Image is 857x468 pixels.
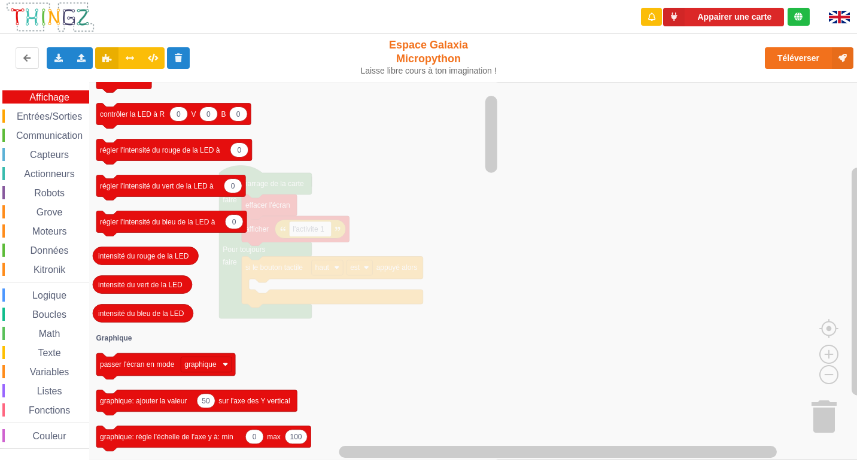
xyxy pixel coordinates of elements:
span: Listes [35,386,64,396]
span: Communication [14,130,84,141]
span: Affichage [28,92,71,102]
span: Moteurs [31,226,69,236]
text: B [221,110,226,118]
text: 0 [232,218,236,226]
div: Espace Galaxia Micropython [355,38,502,76]
text: 0 [237,146,241,154]
span: Couleur [31,431,68,441]
text: passer l'écran en mode [100,360,175,369]
span: Variables [28,367,71,377]
span: Kitronik [32,265,67,275]
span: Capteurs [28,150,71,160]
text: intensité du bleu de la LED [98,309,184,318]
span: Boucles [31,309,68,320]
span: Entrées/Sorties [15,111,84,121]
text: 50 [202,397,210,405]
text: régler l'intensité du vert de la LED à [100,182,214,190]
text: effacer l'écran [100,74,145,83]
span: Robots [32,188,66,198]
span: Math [37,329,62,339]
text: graphique: ajouter la valeur [100,397,187,405]
span: Fonctions [27,405,72,415]
text: 0 [206,110,211,118]
text: régler l'intensité du bleu de la LED à [100,218,215,226]
text: intensité du rouge de la LED [98,252,189,260]
div: Tu es connecté au serveur de création de Thingz [788,8,810,26]
text: intensité du vert de la LED [98,281,183,289]
text: V [192,110,196,118]
button: Appairer une carte [663,8,784,26]
text: 0 [253,433,257,441]
span: Logique [31,290,68,300]
text: max [267,433,281,441]
text: 100 [290,433,302,441]
text: sur l'axe des Y vertical [218,397,290,405]
span: Actionneurs [22,169,77,179]
text: contrôler la LED à R [100,110,165,118]
span: Grove [35,207,65,217]
text: graphique [184,360,217,369]
text: 0 [177,110,181,118]
img: gb.png [829,11,850,23]
text: 0 [231,182,235,190]
span: Données [29,245,71,256]
text: régler l'intensité du rouge de la LED à [100,146,220,154]
text: 0 [236,110,241,118]
text: Graphique [96,334,132,342]
text: graphique: règle l'échelle de l'axe y à: min [100,433,233,441]
div: Laisse libre cours à ton imagination ! [355,66,502,76]
button: Téléverser [765,47,853,69]
img: thingz_logo.png [5,1,95,33]
span: Texte [36,348,62,358]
